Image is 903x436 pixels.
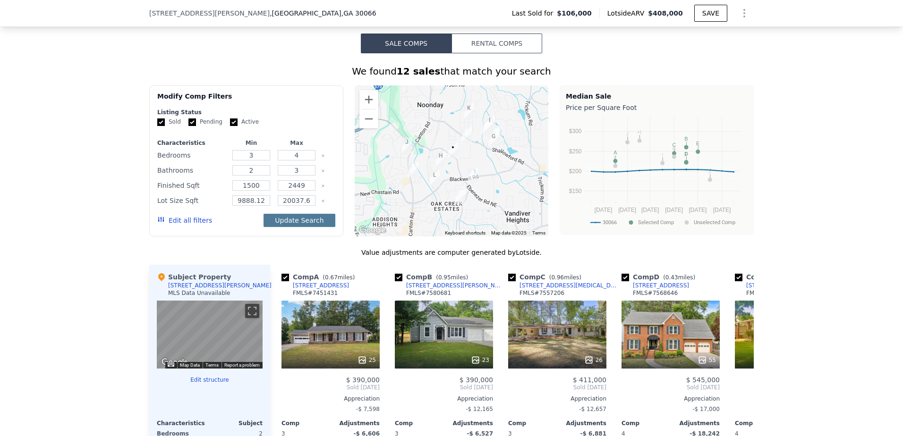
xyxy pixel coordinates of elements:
[357,224,388,236] a: Open this area in Google Maps (opens a new window)
[557,8,592,18] span: $106,000
[551,274,564,281] span: 0.96
[157,216,212,225] button: Edit all filters
[359,109,378,128] button: Zoom out
[264,214,335,227] button: Update Search
[735,384,833,391] span: Expired [DATE]
[622,384,720,391] span: Sold [DATE]
[149,8,270,18] span: [STREET_ADDRESS][PERSON_NAME]
[230,139,272,147] div: Min
[607,8,648,18] span: Lotside ARV
[520,282,618,289] div: [STREET_ADDRESS][MEDICAL_DATA]
[481,112,499,135] div: 1750 Latour Dr NE
[566,114,748,232] svg: A chart.
[188,118,196,126] input: Pending
[689,207,707,213] text: [DATE]
[281,282,349,289] a: [STREET_ADDRESS]
[659,274,699,281] span: ( miles)
[397,66,441,77] strong: 12 sales
[613,155,617,160] text: K
[432,147,450,171] div: 1171 Catalina Ct
[210,419,263,427] div: Subject
[613,150,617,155] text: A
[520,289,564,297] div: FMLS # 7557206
[569,188,582,194] text: $150
[692,406,720,412] span: -$ 17,000
[395,395,493,402] div: Appreciation
[168,362,174,367] button: Keyboard shortcuts
[694,219,735,226] text: Unselected Comp
[569,148,582,155] text: $250
[508,384,606,391] span: Sold [DATE]
[149,65,754,78] div: We found that match your search
[569,128,582,134] text: $300
[157,109,335,116] div: Listing Status
[245,304,259,318] button: Toggle fullscreen view
[395,272,472,282] div: Comp B
[157,301,263,369] div: Map
[694,5,727,22] button: SAVE
[618,207,636,213] text: [DATE]
[638,129,641,135] text: H
[276,139,317,147] div: Max
[321,184,325,188] button: Clear
[662,152,663,158] text: I
[569,168,582,175] text: $200
[444,419,493,427] div: Adjustments
[205,362,219,368] a: Terms (opens in new tab)
[713,207,731,213] text: [DATE]
[346,376,380,384] span: $ 390,000
[281,419,331,427] div: Comp
[224,362,260,368] a: Report a problem
[566,92,748,101] div: Median Sale
[622,272,699,282] div: Comp D
[633,289,678,297] div: FMLS # 7568646
[746,282,802,289] div: [STREET_ADDRESS]
[584,355,603,365] div: 26
[432,274,472,281] span: ( miles)
[358,355,376,365] div: 25
[157,149,227,162] div: Bedrooms
[359,90,378,109] button: Zoom in
[281,384,380,391] span: Sold [DATE]
[686,376,720,384] span: $ 545,000
[665,207,683,213] text: [DATE]
[157,164,227,177] div: Bathrooms
[735,272,811,282] div: Comp E
[603,219,617,226] text: 30066
[508,395,606,402] div: Appreciation
[157,118,181,126] label: Sold
[665,274,678,281] span: 0.43
[672,142,676,148] text: C
[157,118,165,126] input: Sold
[293,282,349,289] div: [STREET_ADDRESS]
[168,289,230,297] div: MLS Data Unavailable
[331,419,380,427] div: Adjustments
[735,282,802,289] a: [STREET_ADDRESS]
[451,184,469,208] div: 1384 Windburn Dr
[321,199,325,203] button: Clear
[426,167,443,190] div: 932 Blackwell Trl
[180,362,200,369] button: Map Data
[319,274,358,281] span: ( miles)
[746,289,791,297] div: FMLS # 7581248
[395,384,493,391] span: Sold [DATE]
[230,118,259,126] label: Active
[159,356,190,369] a: Open this area in Google Maps (opens a new window)
[486,122,504,146] div: 4052 Keheley Glen Dr NE
[357,224,388,236] img: Google
[735,4,754,23] button: Show Options
[406,289,451,297] div: FMLS # 7580681
[573,376,606,384] span: $ 411,000
[698,355,716,365] div: 55
[735,395,833,402] div: Appreciation
[157,272,231,282] div: Subject Property
[512,8,557,18] span: Last Sold for
[460,100,478,123] div: 4384 Reef Rd
[281,272,358,282] div: Comp A
[684,136,688,142] text: B
[491,230,527,235] span: Map data ©2025
[361,34,451,53] button: Sale Comps
[672,146,676,151] text: G
[595,207,613,213] text: [DATE]
[404,158,422,182] div: 3629 Centerview Dr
